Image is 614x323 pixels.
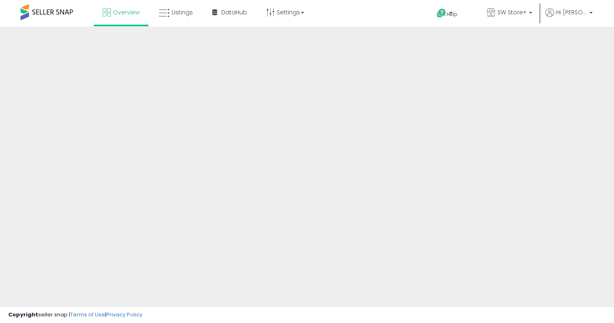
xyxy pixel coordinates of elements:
[70,311,105,318] a: Terms of Use
[556,8,587,16] span: Hi [PERSON_NAME]
[113,8,140,16] span: Overview
[106,311,142,318] a: Privacy Policy
[447,11,458,18] span: Help
[497,8,527,16] span: SW Store+
[430,2,474,27] a: Help
[8,311,38,318] strong: Copyright
[436,8,447,18] i: Get Help
[8,311,142,319] div: seller snap | |
[545,8,593,27] a: Hi [PERSON_NAME]
[172,8,193,16] span: Listings
[221,8,247,16] span: DataHub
